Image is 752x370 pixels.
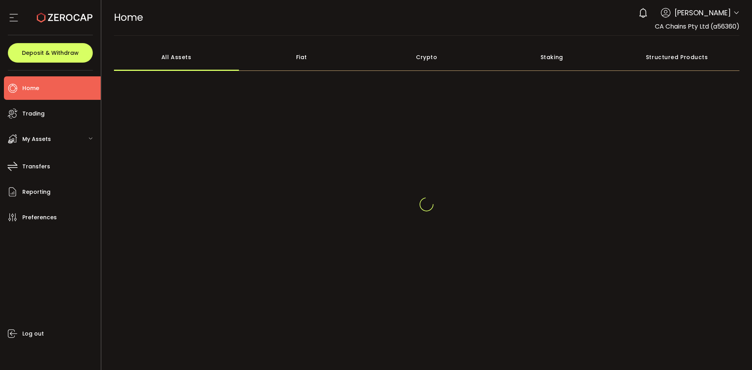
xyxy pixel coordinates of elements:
div: Staking [489,43,615,71]
div: Fiat [239,43,364,71]
span: Deposit & Withdraw [22,50,79,56]
span: Reporting [22,186,51,198]
span: [PERSON_NAME] [674,7,731,18]
span: CA Chains Pty Ltd (a56360) [655,22,739,31]
span: Trading [22,108,45,119]
span: Preferences [22,212,57,223]
button: Deposit & Withdraw [8,43,93,63]
div: Crypto [364,43,490,71]
span: Log out [22,328,44,339]
div: All Assets [114,43,239,71]
span: Home [114,11,143,24]
span: Transfers [22,161,50,172]
span: My Assets [22,134,51,145]
div: Structured Products [615,43,740,71]
span: Home [22,83,39,94]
